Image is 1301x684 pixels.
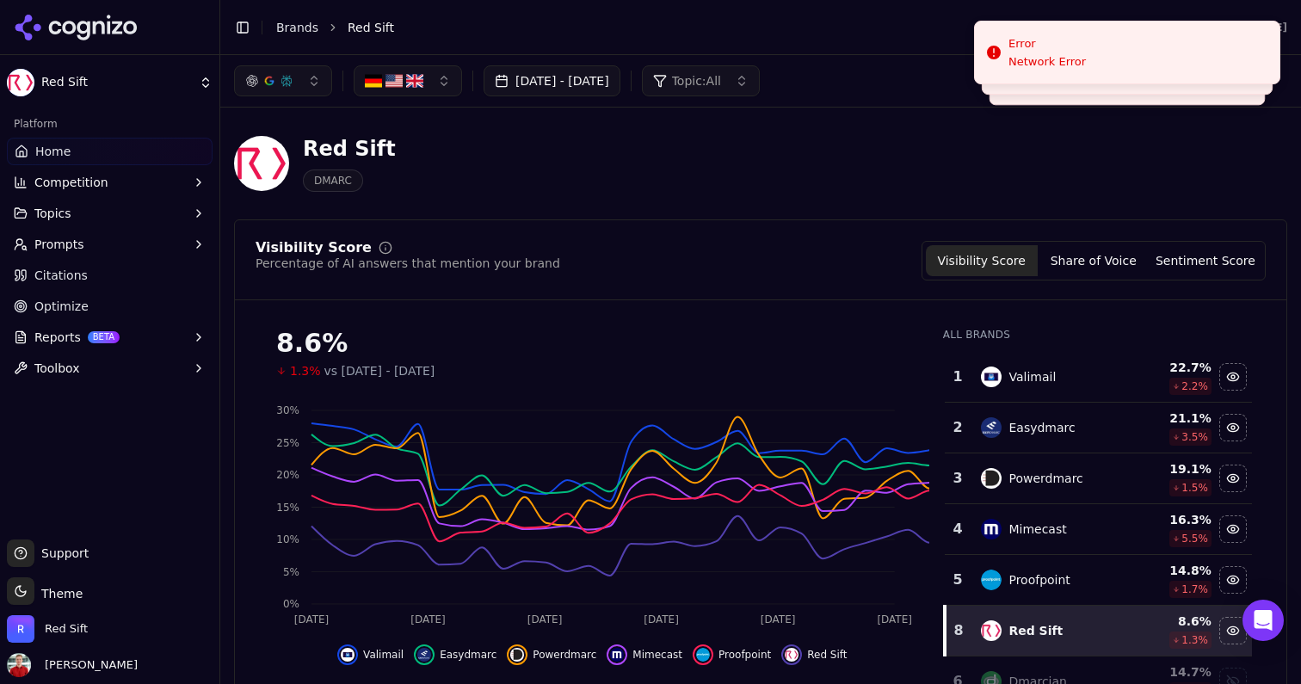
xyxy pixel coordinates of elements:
[34,329,81,346] span: Reports
[7,110,213,138] div: Platform
[7,200,213,227] button: Topics
[1008,521,1066,538] div: Mimecast
[644,613,679,625] tspan: [DATE]
[1181,430,1208,444] span: 3.5 %
[1150,245,1261,276] button: Sentiment Score
[34,236,84,253] span: Prompts
[1219,617,1247,644] button: Hide red sift data
[1133,562,1212,579] div: 14.8 %
[981,468,1002,489] img: powerdmarc
[276,502,299,514] tspan: 15%
[283,598,299,610] tspan: 0%
[1181,481,1208,495] span: 1.5 %
[35,143,71,160] span: Home
[945,352,1252,403] tr: 1valimailValimail22.7%2.2%Hide valimail data
[7,293,213,320] a: Optimize
[303,135,396,163] div: Red Sift
[410,613,446,625] tspan: [DATE]
[693,644,771,665] button: Hide proofpoint data
[234,136,289,191] img: Red Sift
[718,648,771,662] span: Proofpoint
[276,469,299,481] tspan: 20%
[34,545,89,562] span: Support
[1008,571,1070,588] div: Proofpoint
[1133,359,1212,376] div: 22.7 %
[1219,515,1247,543] button: Hide mimecast data
[952,468,965,489] div: 3
[276,404,299,416] tspan: 30%
[1133,613,1212,630] div: 8.6 %
[877,613,912,625] tspan: [DATE]
[981,367,1002,387] img: valimail
[507,644,596,665] button: Hide powerdmarc data
[7,69,34,96] img: Red Sift
[45,621,88,637] span: Red Sift
[88,331,120,343] span: BETA
[1008,470,1082,487] div: Powerdmarc
[7,138,213,165] a: Home
[952,519,965,539] div: 4
[34,360,80,377] span: Toolbox
[414,644,496,665] button: Hide easydmarc data
[1219,363,1247,391] button: Hide valimail data
[781,644,847,665] button: Hide red sift data
[34,205,71,222] span: Topics
[1008,54,1086,70] div: Network Error
[290,362,321,379] span: 1.3%
[276,19,1129,36] nav: breadcrumb
[417,648,431,662] img: easydmarc
[484,65,620,96] button: [DATE] - [DATE]
[38,657,138,673] span: [PERSON_NAME]
[785,648,798,662] img: red sift
[294,613,330,625] tspan: [DATE]
[610,648,624,662] img: mimecast
[34,587,83,601] span: Theme
[256,255,560,272] div: Percentage of AI answers that mention your brand
[945,555,1252,606] tr: 5proofpointProofpoint14.8%1.7%Hide proofpoint data
[1181,582,1208,596] span: 1.7 %
[943,328,1252,342] div: All Brands
[303,169,363,192] span: DMARC
[696,648,710,662] img: proofpoint
[1133,460,1212,478] div: 19.1 %
[1242,600,1284,641] div: Open Intercom Messenger
[945,504,1252,555] tr: 4mimecastMimecast16.3%5.5%Hide mimecast data
[1038,245,1150,276] button: Share of Voice
[981,519,1002,539] img: mimecast
[341,648,355,662] img: valimail
[1133,663,1212,681] div: 14.7 %
[34,174,108,191] span: Competition
[981,620,1002,641] img: red sift
[607,644,682,665] button: Hide mimecast data
[7,262,213,289] a: Citations
[672,72,721,89] span: Topic: All
[527,613,563,625] tspan: [DATE]
[348,19,394,36] span: Red Sift
[1181,379,1208,393] span: 2.2 %
[952,417,965,438] div: 2
[363,648,404,662] span: Valimail
[807,648,847,662] span: Red Sift
[283,566,299,578] tspan: 5%
[365,72,382,89] img: Germany
[1133,410,1212,427] div: 21.1 %
[256,241,372,255] div: Visibility Score
[7,653,138,677] button: Open user button
[1181,633,1208,647] span: 1.3 %
[1133,511,1212,528] div: 16.3 %
[276,437,299,449] tspan: 25%
[981,570,1002,590] img: proofpoint
[406,72,423,89] img: United Kingdom
[761,613,796,625] tspan: [DATE]
[276,328,909,359] div: 8.6%
[440,648,496,662] span: Easydmarc
[7,169,213,196] button: Competition
[385,72,403,89] img: United States
[945,453,1252,504] tr: 3powerdmarcPowerdmarc19.1%1.5%Hide powerdmarc data
[981,417,1002,438] img: easydmarc
[34,267,88,284] span: Citations
[945,606,1252,656] tr: 8red siftRed Sift8.6%1.3%Hide red sift data
[510,648,524,662] img: powerdmarc
[926,245,1038,276] button: Visibility Score
[1219,566,1247,594] button: Hide proofpoint data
